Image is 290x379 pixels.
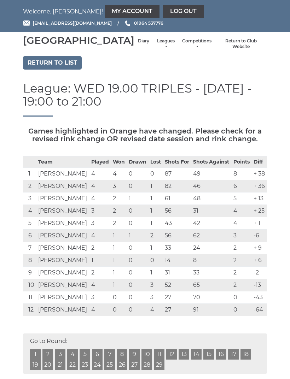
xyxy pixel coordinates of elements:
td: 0 [127,279,149,291]
td: [PERSON_NAME] [36,303,90,316]
td: 33 [163,242,191,254]
td: 62 [191,229,232,242]
td: 1 [23,167,36,180]
a: Email [EMAIL_ADDRESS][DOMAIN_NAME] [23,20,112,26]
th: Diff [252,156,267,167]
td: 4 [149,303,163,316]
td: 8 [23,254,36,266]
td: 6 [232,180,252,192]
a: 13 [179,349,189,360]
a: 18 [240,349,251,360]
td: [PERSON_NAME] [36,205,90,217]
a: 11 [154,349,164,360]
td: 1 [111,266,127,279]
td: 10 [23,279,36,291]
a: 14 [191,349,202,360]
td: 46 [191,180,232,192]
td: 2 [111,217,127,229]
th: Lost [149,156,163,167]
td: 65 [191,279,232,291]
td: 24 [191,242,232,254]
td: 82 [163,180,191,192]
td: 3 [149,279,163,291]
td: 7 [23,242,36,254]
td: [PERSON_NAME] [36,167,90,180]
td: 56 [163,205,191,217]
td: 4 [111,167,127,180]
td: 2 [232,266,252,279]
div: [GEOGRAPHIC_DATA] [23,35,134,46]
a: Diary [138,38,149,44]
td: 1 [149,242,163,254]
td: 0 [127,180,149,192]
td: + 38 [252,167,267,180]
td: + 25 [252,205,267,217]
td: 4 [89,167,111,180]
td: 5 [232,192,252,205]
td: 5 [23,217,36,229]
img: Phone us [125,20,130,26]
a: 17 [228,349,239,360]
td: 2 [111,205,127,217]
td: 4 [89,279,111,291]
span: 01964 537776 [134,20,163,26]
a: 16 [216,349,226,360]
td: 3 [89,205,111,217]
td: [PERSON_NAME] [36,279,90,291]
a: 3 [55,349,65,360]
a: 22 [67,360,78,370]
a: Return to list [23,56,82,70]
td: 2 [89,242,111,254]
a: 9 [129,349,140,360]
td: 0 [127,303,149,316]
td: 0 [127,217,149,229]
td: [PERSON_NAME] [36,291,90,303]
a: 19 [30,360,41,370]
a: Log out [163,5,204,18]
td: 3 [149,291,163,303]
td: 0 [232,291,252,303]
td: 52 [163,279,191,291]
td: 31 [191,205,232,217]
td: 8 [232,167,252,180]
td: 4 [89,229,111,242]
td: -43 [252,291,267,303]
td: 48 [191,192,232,205]
td: + 1 [252,217,267,229]
a: 6 [92,349,103,360]
th: Team [36,156,90,167]
td: -2 [252,266,267,279]
td: -6 [252,229,267,242]
a: 15 [203,349,214,360]
td: 0 [127,266,149,279]
td: + 36 [252,180,267,192]
td: 2 [89,266,111,279]
td: 2 [232,242,252,254]
td: 4 [232,205,252,217]
td: 1 [111,279,127,291]
td: 1 [149,205,163,217]
td: 2 [232,254,252,266]
td: [PERSON_NAME] [36,266,90,279]
td: 6 [23,229,36,242]
td: 0 [232,303,252,316]
a: 21 [55,360,65,370]
a: 23 [80,360,90,370]
td: 1 [127,229,149,242]
td: [PERSON_NAME] [36,254,90,266]
a: Phone us 01964 537776 [124,20,163,26]
td: 3 [89,217,111,229]
td: [PERSON_NAME] [36,192,90,205]
td: 0 [127,242,149,254]
td: [PERSON_NAME] [36,242,90,254]
td: 3 [232,229,252,242]
td: 8 [191,254,232,266]
td: [PERSON_NAME] [36,229,90,242]
td: 27 [163,303,191,316]
td: + 6 [252,254,267,266]
td: 70 [191,291,232,303]
th: Points [232,156,252,167]
td: 0 [127,291,149,303]
td: 4 [89,303,111,316]
a: 28 [141,360,152,370]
